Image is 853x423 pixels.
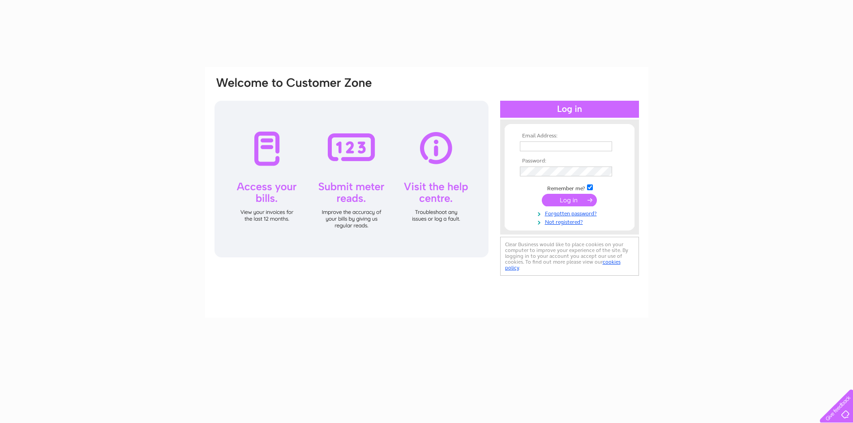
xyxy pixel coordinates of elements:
[518,133,622,139] th: Email Address:
[520,217,622,226] a: Not registered?
[518,158,622,164] th: Password:
[500,237,639,276] div: Clear Business would like to place cookies on your computer to improve your experience of the sit...
[520,209,622,217] a: Forgotten password?
[518,183,622,192] td: Remember me?
[505,259,621,271] a: cookies policy
[542,194,597,206] input: Submit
